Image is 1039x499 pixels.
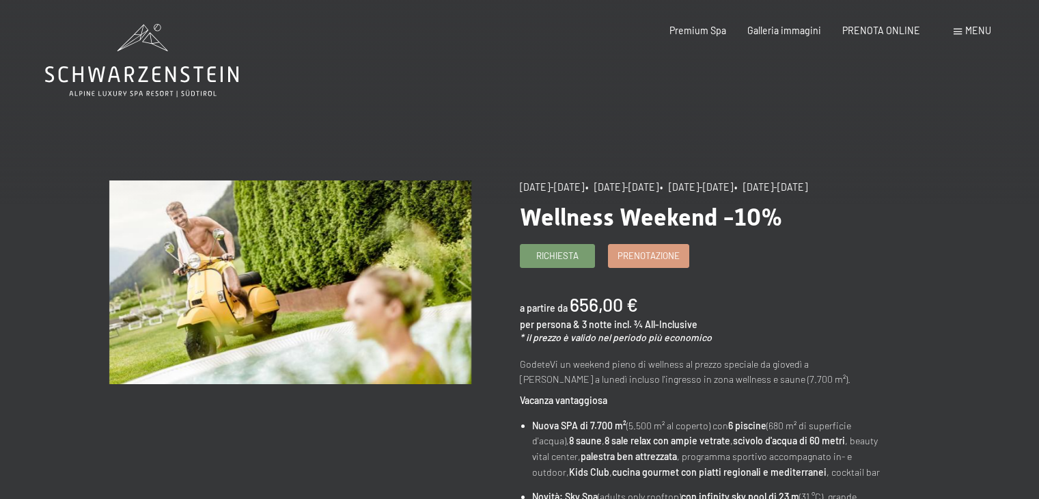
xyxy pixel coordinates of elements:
[536,249,579,262] span: Richiesta
[612,466,827,478] strong: cucina gourmet con piatti regionali e mediterranei
[581,450,677,462] strong: palestra ben attrezzata
[520,357,882,388] p: GodeteVi un weekend pieno di wellness al prezzo speciale da giovedì a [PERSON_NAME] a lunedì incl...
[520,203,782,231] span: Wellness Weekend -10%
[747,25,821,36] a: Galleria immagini
[618,249,680,262] span: Prenotazione
[570,293,638,315] b: 656,00 €
[532,418,882,480] li: (5.500 m² al coperto) con (680 m² di superficie d'acqua), , , , beauty vital center, , programma ...
[965,25,991,36] span: Menu
[520,302,568,314] span: a partire da
[734,181,807,193] span: • [DATE]-[DATE]
[660,181,733,193] span: • [DATE]-[DATE]
[585,181,659,193] span: • [DATE]-[DATE]
[842,25,920,36] a: PRENOTA ONLINE
[582,319,612,330] span: 3 notte
[605,435,730,446] strong: 8 sale relax con ampie vetrate
[669,25,726,36] a: Premium Spa
[532,420,626,431] strong: Nuova SPA di 7.700 m²
[733,435,845,446] strong: scivolo d'acqua di 60 metri
[521,245,594,267] a: Richiesta
[520,181,584,193] span: [DATE]-[DATE]
[520,319,580,330] span: per persona &
[614,319,697,330] span: incl. ¾ All-Inclusive
[109,180,471,384] img: Wellness Weekend -10%
[520,332,712,343] em: * il prezzo è valido nel periodo più economico
[569,435,602,446] strong: 8 saune
[520,394,607,406] strong: Vacanza vantaggiosa
[569,466,609,478] strong: Kids Club
[728,420,766,431] strong: 6 piscine
[609,245,689,267] a: Prenotazione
